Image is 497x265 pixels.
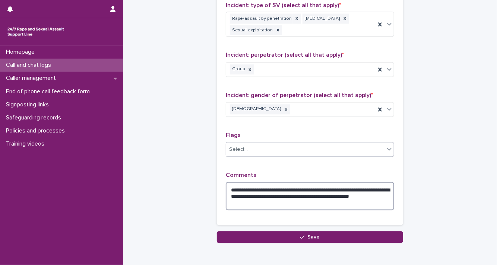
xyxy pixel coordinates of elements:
div: Group [230,65,246,75]
span: Incident: perpetrator (select all that apply) [226,52,344,58]
img: rhQMoQhaT3yELyF149Cw [6,24,66,39]
div: Sexual exploitation [230,25,274,35]
span: Save [308,235,320,240]
p: Signposting links [3,101,55,108]
span: Incident: gender of perpetrator (select all that apply) [226,93,373,99]
p: End of phone call feedback form [3,88,96,95]
div: [DEMOGRAPHIC_DATA] [230,105,282,115]
p: Safeguarding records [3,114,67,121]
span: Comments [226,172,256,178]
div: Rape/assault by penetration [230,14,293,24]
p: Training videos [3,140,50,147]
p: Caller management [3,75,62,82]
p: Call and chat logs [3,62,57,69]
p: Homepage [3,49,41,56]
div: [MEDICAL_DATA] [303,14,341,24]
p: Policies and processes [3,127,71,134]
div: Select... [229,146,248,154]
span: Incident: type of SV (select all that apply) [226,2,341,8]
span: Flags [226,132,241,138]
button: Save [217,231,403,243]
